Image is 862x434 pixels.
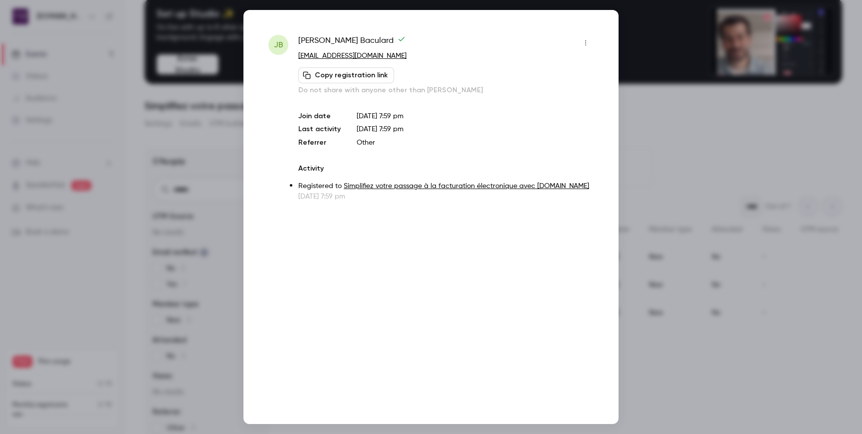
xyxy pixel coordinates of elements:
p: Do not share with anyone other than [PERSON_NAME] [298,85,594,95]
p: [DATE] 7:59 pm [298,192,594,202]
p: Join date [298,111,341,121]
div: Domaine [51,59,77,65]
img: tab_keywords_by_traffic_grey.svg [113,58,121,66]
button: Copy registration link [298,67,394,83]
p: Other [357,138,594,148]
p: Referrer [298,138,341,148]
div: Mots-clés [124,59,153,65]
a: Simplifiez votre passage à la facturation électronique avec [DOMAIN_NAME] [344,183,589,190]
p: Last activity [298,124,341,135]
div: Domaine: [DOMAIN_NAME] [26,26,113,34]
img: logo_orange.svg [16,16,24,24]
span: [DATE] 7:59 pm [357,126,404,133]
div: v 4.0.25 [28,16,49,24]
span: JB [274,39,283,51]
span: [PERSON_NAME] Baculard [298,35,406,51]
p: Registered to [298,181,594,192]
p: Activity [298,164,594,174]
img: website_grey.svg [16,26,24,34]
p: [DATE] 7:59 pm [357,111,594,121]
a: [EMAIL_ADDRESS][DOMAIN_NAME] [298,52,407,59]
img: tab_domain_overview_orange.svg [40,58,48,66]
